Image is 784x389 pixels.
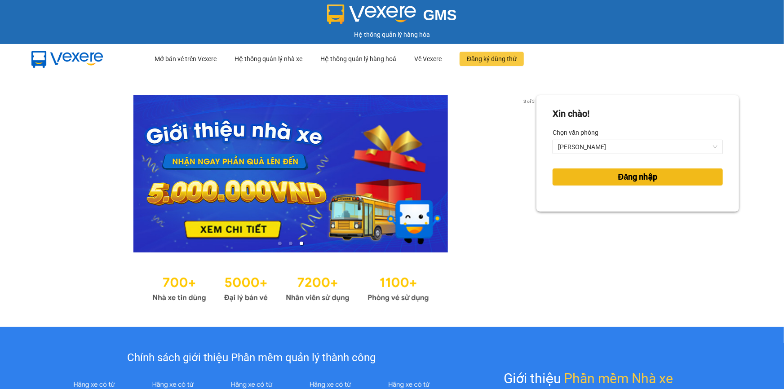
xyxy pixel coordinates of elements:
button: Đăng ký dùng thử [460,52,524,66]
div: Xin chào! [553,107,589,121]
button: Đăng nhập [553,168,723,186]
div: Hệ thống quản lý hàng hóa [2,30,782,40]
label: Chọn văn phòng [553,125,598,140]
a: GMS [327,13,457,21]
span: Đăng nhập [618,171,658,183]
div: Hệ thống quản lý hàng hoá [320,44,396,73]
div: Về Vexere [414,44,442,73]
p: 3 of 3 [521,95,536,107]
span: Đăng ký dùng thử [467,54,517,64]
li: slide item 1 [278,242,282,245]
li: slide item 3 [300,242,303,245]
div: Chính sách giới thiệu Phần mềm quản lý thành công [55,349,448,367]
img: Statistics.png [152,270,429,305]
div: Mở bán vé trên Vexere [155,44,217,73]
button: previous slide / item [45,95,58,252]
span: GMS [423,7,457,23]
span: Phần mềm Nhà xe [564,368,673,389]
span: Hồ Chí Minh [558,140,718,154]
li: slide item 2 [289,242,292,245]
button: next slide / item [524,95,536,252]
div: Hệ thống quản lý nhà xe [235,44,302,73]
img: logo 2 [327,4,416,24]
div: Giới thiệu [504,368,673,389]
img: mbUUG5Q.png [22,44,112,74]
